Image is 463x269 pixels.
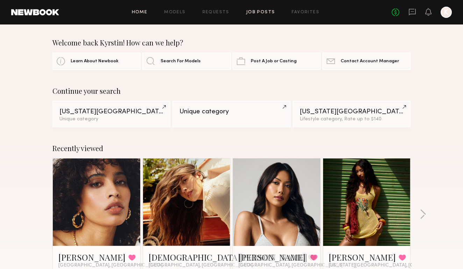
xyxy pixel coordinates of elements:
[161,59,201,64] span: Search For Models
[142,52,230,70] a: Search For Models
[329,263,460,268] span: [US_STATE][GEOGRAPHIC_DATA], [GEOGRAPHIC_DATA]
[238,252,306,263] a: [PERSON_NAME]
[58,252,126,263] a: [PERSON_NAME]
[52,87,411,95] div: Continue your search
[52,144,411,153] div: Recently viewed
[202,10,229,15] a: Requests
[149,263,253,268] span: [GEOGRAPHIC_DATA], [GEOGRAPHIC_DATA]
[149,252,307,263] a: [DEMOGRAPHIC_DATA][PERSON_NAME]
[300,117,404,122] div: Lifestyle category, Rate up to $140
[300,108,404,115] div: [US_STATE][GEOGRAPHIC_DATA]
[238,263,343,268] span: [GEOGRAPHIC_DATA], [GEOGRAPHIC_DATA]
[251,59,297,64] span: Post A Job or Casting
[59,117,163,122] div: Unique category
[132,10,148,15] a: Home
[179,108,283,115] div: Unique category
[59,108,163,115] div: [US_STATE][GEOGRAPHIC_DATA]
[52,38,411,47] div: Welcome back Kyrstin! How can we help?
[329,252,396,263] a: [PERSON_NAME]
[246,10,275,15] a: Job Posts
[52,101,170,127] a: [US_STATE][GEOGRAPHIC_DATA]Unique category
[58,263,163,268] span: [GEOGRAPHIC_DATA], [GEOGRAPHIC_DATA]
[172,101,290,127] a: Unique category
[341,59,399,64] span: Contact Account Manager
[293,101,411,127] a: [US_STATE][GEOGRAPHIC_DATA]Lifestyle category, Rate up to $140
[322,52,411,70] a: Contact Account Manager
[164,10,185,15] a: Models
[441,7,452,18] a: K
[71,59,119,64] span: Learn About Newbook
[52,52,141,70] a: Learn About Newbook
[292,10,319,15] a: Favorites
[233,52,321,70] a: Post A Job or Casting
